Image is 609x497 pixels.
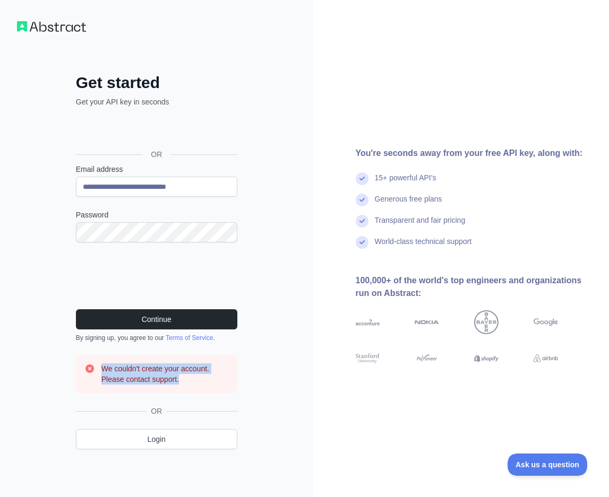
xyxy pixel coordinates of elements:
[474,310,499,335] img: bayer
[76,429,237,449] a: Login
[142,149,170,160] span: OR
[356,172,368,185] img: check mark
[76,334,237,342] div: By signing up, you agree to our .
[356,236,368,249] img: check mark
[147,406,166,416] span: OR
[17,21,86,32] img: Workflow
[375,194,442,215] div: Generous free plans
[415,352,439,364] img: payoneer
[76,255,237,297] iframe: reCAPTCHA
[375,215,466,236] div: Transparent and fair pricing
[474,352,499,364] img: shopify
[356,274,593,300] div: 100,000+ of the world's top engineers and organizations run on Abstract:
[71,119,241,142] iframe: Nút Đăng nhập bằng Google
[166,334,213,342] a: Terms of Service
[534,310,558,335] img: google
[356,310,380,335] img: accenture
[356,147,593,160] div: You're seconds away from your free API key, along with:
[101,363,229,385] h3: We couldn't create your account. Please contact support.
[356,215,368,228] img: check mark
[76,164,237,175] label: Email address
[76,97,237,107] p: Get your API key in seconds
[375,172,436,194] div: 15+ powerful API's
[356,194,368,206] img: check mark
[76,309,237,329] button: Continue
[356,352,380,364] img: stanford university
[534,352,558,364] img: airbnb
[76,73,237,92] h2: Get started
[508,454,588,476] iframe: Toggle Customer Support
[415,310,439,335] img: nokia
[375,236,472,257] div: World-class technical support
[76,210,237,220] label: Password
